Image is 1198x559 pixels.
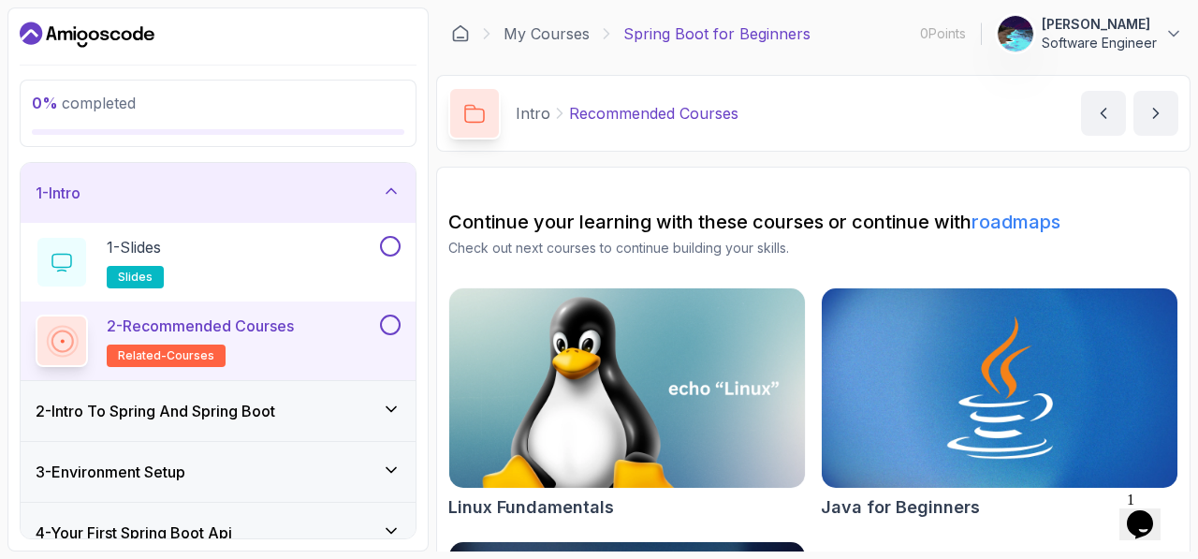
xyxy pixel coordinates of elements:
p: Software Engineer [1042,34,1157,52]
p: [PERSON_NAME] [1042,15,1157,34]
a: Dashboard [20,20,154,50]
span: related-courses [118,348,214,363]
button: 3-Environment Setup [21,442,416,502]
iframe: chat widget [1119,484,1179,540]
button: next content [1133,91,1178,136]
button: 1-Intro [21,163,416,223]
a: roadmaps [972,211,1060,233]
p: Intro [516,102,550,125]
h3: 3 - Environment Setup [36,461,185,483]
button: previous content [1081,91,1126,136]
button: 2-Recommended Coursesrelated-courses [36,315,401,367]
a: My Courses [504,22,590,45]
h3: 1 - Intro [36,182,80,204]
button: 2-Intro To Spring And Spring Boot [21,381,416,441]
h2: Continue your learning with these courses or continue with [448,209,1178,235]
a: Linux Fundamentals cardLinux Fundamentals [448,287,806,521]
img: user profile image [998,16,1033,51]
h2: Linux Fundamentals [448,494,614,521]
button: user profile image[PERSON_NAME]Software Engineer [997,15,1183,52]
a: Java for Beginners cardJava for Beginners [821,287,1178,521]
p: Spring Boot for Beginners [623,22,811,45]
h2: Java for Beginners [821,494,980,521]
span: 0 % [32,94,58,112]
button: 1-Slidesslides [36,236,401,288]
p: Recommended Courses [569,102,738,125]
span: completed [32,94,136,112]
p: 1 - Slides [107,236,161,258]
p: 2 - Recommended Courses [107,315,294,337]
p: 0 Points [920,24,966,43]
p: Check out next courses to continue building your skills. [448,239,1178,257]
img: Linux Fundamentals card [449,288,805,488]
h3: 2 - Intro To Spring And Spring Boot [36,400,275,422]
img: Java for Beginners card [822,288,1177,488]
a: Dashboard [451,24,470,43]
span: slides [118,270,153,285]
h3: 4 - Your First Spring Boot Api [36,522,232,544]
